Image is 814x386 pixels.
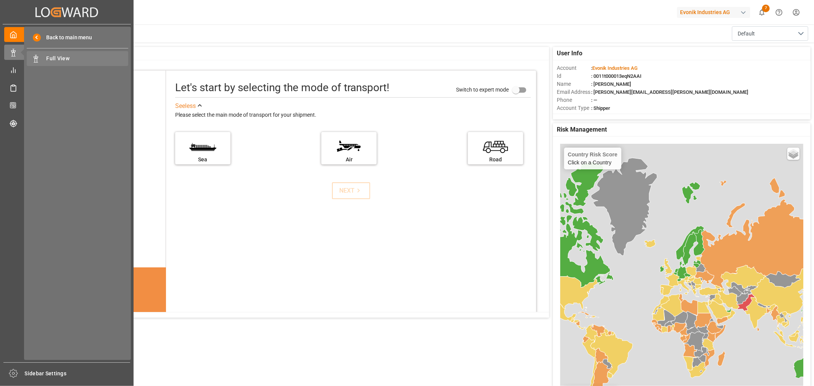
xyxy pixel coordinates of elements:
[27,51,128,66] a: Full View
[4,27,129,42] a: My Cockpit
[787,148,799,160] a: Layers
[557,125,607,134] span: Risk Management
[25,370,131,378] span: Sidebar Settings
[753,4,770,21] button: show 7 new notifications
[175,111,531,120] div: Please select the main mode of transport for your shipment.
[339,186,363,195] div: NEXT
[456,86,509,92] span: Switch to expert mode
[770,4,788,21] button: Help Center
[677,7,750,18] div: Evonik Industries AG
[175,80,389,96] div: Let's start by selecting the mode of transport!
[568,151,617,166] div: Click on a Country
[47,55,129,63] span: Full View
[4,116,129,130] a: Tracking
[591,81,631,87] span: : [PERSON_NAME]
[4,63,129,77] a: My Reports
[472,156,519,164] div: Road
[557,80,591,88] span: Name
[155,310,166,365] button: next slide / item
[677,5,753,19] button: Evonik Industries AG
[557,64,591,72] span: Account
[179,156,227,164] div: Sea
[4,80,129,95] a: Schedules
[591,105,610,111] span: : Shipper
[557,49,582,58] span: User Info
[762,5,770,12] span: 7
[332,182,370,199] button: NEXT
[592,65,638,71] span: Evonik Industries AG
[732,26,808,41] button: open menu
[568,151,617,158] h4: Country Risk Score
[591,89,748,95] span: : [PERSON_NAME][EMAIL_ADDRESS][PERSON_NAME][DOMAIN_NAME]
[41,34,92,42] span: Back to main menu
[4,98,129,113] a: CO2e Calculator
[557,72,591,80] span: Id
[591,97,597,103] span: : —
[738,30,755,38] span: Default
[175,101,196,111] div: See less
[591,65,638,71] span: :
[557,96,591,104] span: Phone
[591,73,642,79] span: : 0011t000013eqN2AAI
[557,104,591,112] span: Account Type
[325,156,373,164] div: Air
[557,88,591,96] span: Email Address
